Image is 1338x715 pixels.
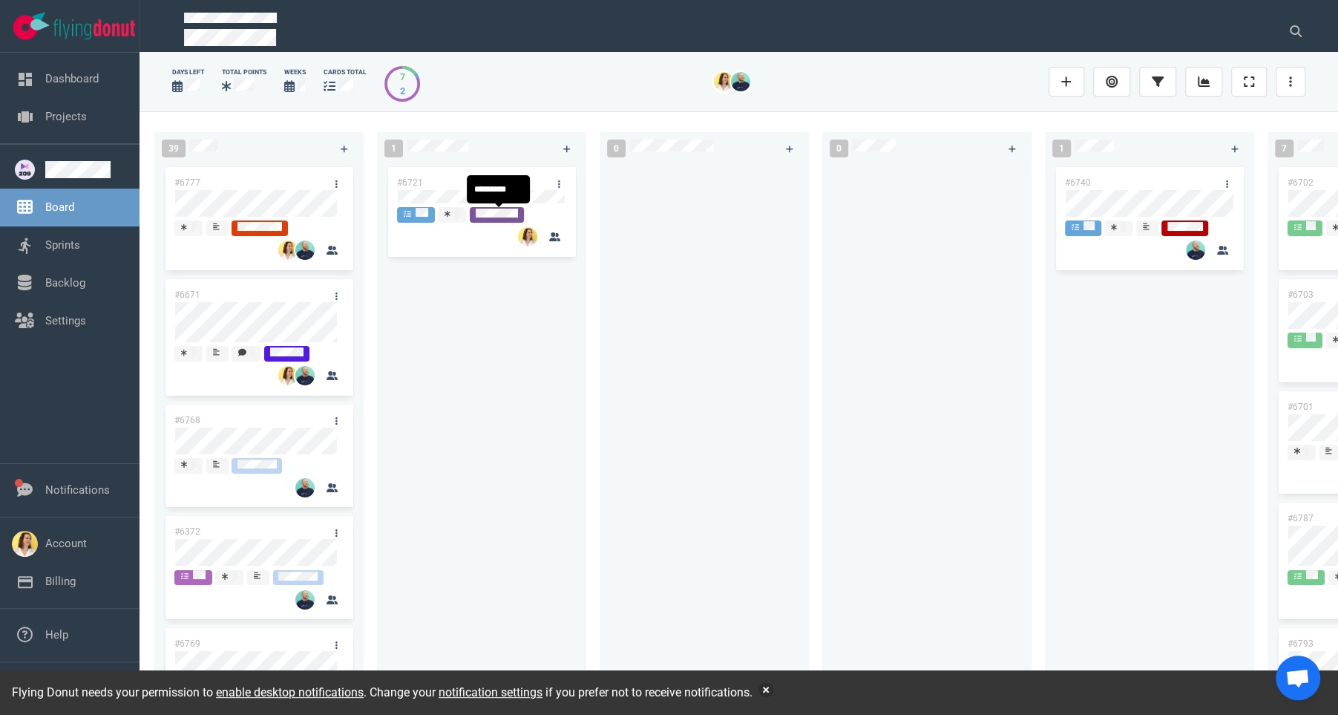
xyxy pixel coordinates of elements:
img: 26 [731,72,750,91]
span: 1 [1052,140,1071,157]
a: #6769 [174,639,200,649]
img: 26 [295,366,315,385]
a: #6701 [1288,402,1314,412]
a: Sprints [45,238,80,252]
a: Notifications [45,483,110,497]
a: #6721 [397,177,423,188]
a: #6702 [1288,177,1314,188]
a: #6777 [174,177,200,188]
img: 26 [295,478,315,497]
img: 26 [1186,241,1205,260]
span: 39 [162,140,186,157]
a: #6703 [1288,290,1314,300]
div: Weeks [284,68,306,77]
a: Settings [45,314,86,327]
a: Projects [45,110,87,123]
img: 26 [295,590,315,610]
span: 1 [384,140,403,157]
a: #6671 [174,290,200,300]
span: 0 [830,140,848,157]
a: Billing [45,575,76,588]
div: 7 [400,70,405,84]
img: 26 [518,227,537,247]
span: 0 [607,140,626,157]
a: #6793 [1288,639,1314,649]
img: Flying Donut text logo [53,19,135,39]
a: Help [45,628,68,641]
img: 26 [278,366,298,385]
div: Total Points [222,68,266,77]
img: 26 [278,241,298,260]
img: 26 [295,241,315,260]
a: #6740 [1065,177,1091,188]
a: Backlog [45,276,85,290]
div: 2 [400,84,405,98]
a: Board [45,200,74,214]
img: 26 [714,72,733,91]
span: Flying Donut needs your permission to [12,685,364,699]
div: cards total [324,68,367,77]
a: #6768 [174,415,200,425]
span: . Change your if you prefer not to receive notifications. [364,685,752,699]
a: #6372 [174,526,200,537]
a: Dashboard [45,72,99,85]
a: enable desktop notifications [216,685,364,699]
a: Account [45,537,87,550]
a: #6787 [1288,513,1314,523]
a: notification settings [439,685,542,699]
span: 7 [1275,140,1293,157]
a: Ouvrir le chat [1276,656,1320,700]
div: days left [172,68,204,77]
